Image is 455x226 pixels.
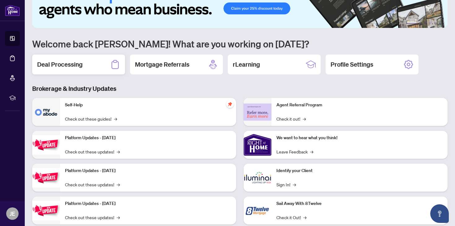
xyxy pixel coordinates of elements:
button: 5 [434,22,436,24]
a: Check out these updates!→ [65,148,120,155]
img: Identify your Client [244,164,271,192]
span: JE [10,209,15,218]
span: → [117,148,120,155]
p: Agent Referral Program [276,102,443,109]
img: logo [5,5,20,16]
img: We want to hear what you think! [244,131,271,159]
button: 1 [407,22,417,24]
span: → [303,115,306,122]
a: Leave Feedback→ [276,148,313,155]
p: Self-Help [65,102,231,109]
a: Check out these guides!→ [65,115,117,122]
p: Sail Away With 8Twelve [276,200,443,207]
p: Platform Updates - [DATE] [65,135,231,141]
span: → [310,148,313,155]
img: Platform Updates - July 8, 2025 [32,168,60,188]
span: pushpin [226,100,234,108]
img: Sail Away With 8Twelve [244,197,271,224]
span: → [114,115,117,122]
a: Check out these updates!→ [65,181,120,188]
h3: Brokerage & Industry Updates [32,84,448,93]
img: Agent Referral Program [244,104,271,121]
img: Platform Updates - June 23, 2025 [32,201,60,220]
span: → [293,181,296,188]
button: 6 [439,22,441,24]
a: Check it out!→ [276,115,306,122]
span: → [117,181,120,188]
a: Sign In!→ [276,181,296,188]
a: Check out these updates!→ [65,214,120,221]
img: Self-Help [32,98,60,126]
span: → [117,214,120,221]
h2: rLearning [233,60,260,69]
h2: Profile Settings [331,60,373,69]
span: → [303,214,306,221]
h1: Welcome back [PERSON_NAME]! What are you working on [DATE]? [32,38,448,50]
button: 3 [424,22,427,24]
h2: Mortgage Referrals [135,60,189,69]
p: Platform Updates - [DATE] [65,200,231,207]
p: Platform Updates - [DATE] [65,167,231,174]
button: 4 [429,22,431,24]
button: Open asap [430,204,449,223]
a: Check it Out!→ [276,214,306,221]
img: Platform Updates - July 21, 2025 [32,135,60,155]
button: 2 [419,22,422,24]
p: We want to hear what you think! [276,135,443,141]
h2: Deal Processing [37,60,83,69]
p: Identify your Client [276,167,443,174]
